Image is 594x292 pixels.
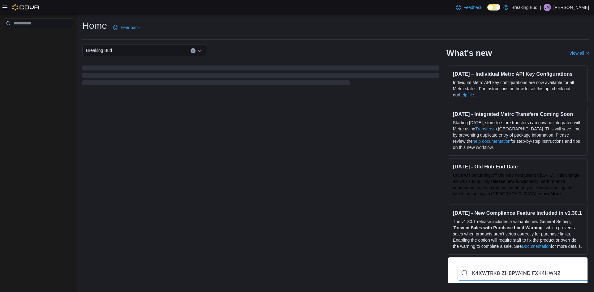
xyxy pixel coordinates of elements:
[585,52,589,56] svg: External link
[522,244,551,249] a: Documentation
[4,29,73,44] nav: Complex example
[475,126,493,131] a: Transfers
[511,4,537,11] p: Breaking Bud
[446,48,492,58] h2: What's new
[111,21,142,34] a: Feedback
[121,24,140,31] span: Feedback
[487,4,500,11] input: Dark Mode
[473,139,510,144] a: help documentation
[191,48,196,53] button: Clear input
[454,225,543,230] strong: Prevent Sales with Purchase Limit Warning
[463,4,482,11] span: Feedback
[12,4,40,11] img: Cova
[197,48,202,53] button: Open list of options
[459,92,474,97] a: help file
[453,210,583,216] h3: [DATE] - New Compliance Feature Included in v1.30.1
[453,111,583,117] h3: [DATE] - Integrated Metrc Transfers Coming Soon
[453,218,583,249] p: The v1.30.1 release includes a valuable new General Setting, ' ', which prevents sales when produ...
[82,67,439,87] span: Loading
[540,4,541,11] p: |
[86,47,112,54] span: Breaking Bud
[537,191,561,196] a: Learn More
[453,79,583,98] p: Individual Metrc API key configurations are now available for all Metrc states. For instructions ...
[569,51,589,56] a: View allExternal link
[453,71,583,77] h3: [DATE] – Individual Metrc API Key Configurations
[454,1,485,14] a: Feedback
[553,4,589,11] p: [PERSON_NAME]
[545,4,550,11] span: JM
[453,120,583,150] p: Starting [DATE], store-to-store transfers can now be integrated with Metrc using in [GEOGRAPHIC_D...
[453,163,583,170] h3: [DATE] - Old Hub End Date
[82,19,107,32] h1: Home
[453,173,579,196] span: Cova will be turning off Old Hub next year on [DATE]. This change allows us to quickly release ne...
[544,4,551,11] div: James Maruffo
